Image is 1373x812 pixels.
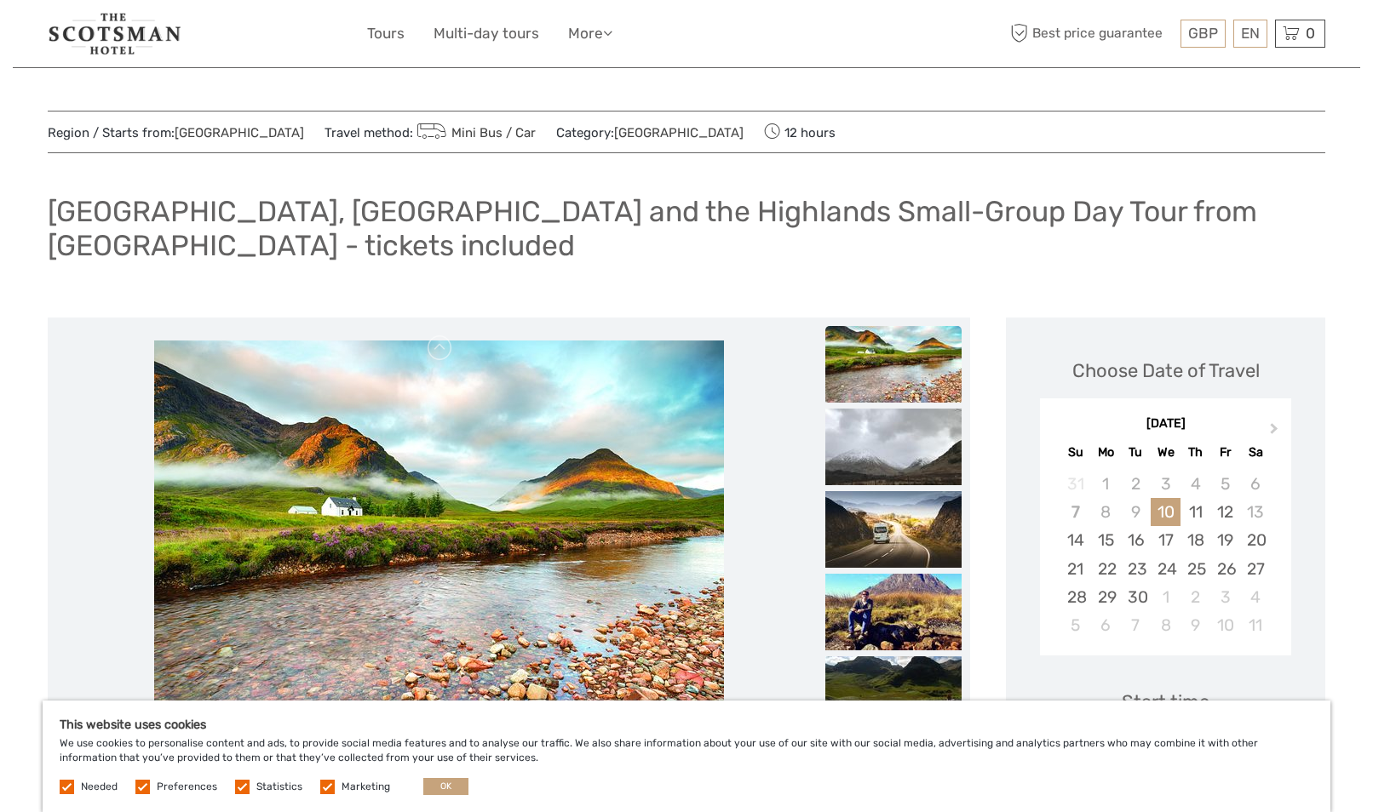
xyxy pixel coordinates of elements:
div: Choose Tuesday, September 23rd, 2025 [1121,555,1151,583]
div: Choose Saturday, September 20th, 2025 [1240,526,1270,554]
button: Next Month [1262,420,1290,447]
div: Choose Friday, October 3rd, 2025 [1210,583,1240,611]
button: Open LiveChat chat widget [196,26,216,47]
div: Choose Sunday, September 28th, 2025 [1060,583,1090,611]
div: Start time [1122,689,1209,715]
div: Choose Friday, October 10th, 2025 [1210,611,1240,639]
div: Choose Thursday, September 25th, 2025 [1181,555,1210,583]
div: Not available Thursday, September 4th, 2025 [1181,470,1210,498]
a: More [568,21,612,46]
label: Needed [81,780,118,794]
div: Choose Thursday, September 18th, 2025 [1181,526,1210,554]
div: Choose Wednesday, September 24th, 2025 [1151,555,1181,583]
div: Fr [1210,441,1240,464]
div: EN [1233,20,1267,48]
button: OK [423,778,468,795]
div: Choose Thursday, October 2nd, 2025 [1181,583,1210,611]
div: Sa [1240,441,1270,464]
span: Region / Starts from: [48,124,304,142]
div: Mo [1091,441,1121,464]
div: Choose Monday, October 6th, 2025 [1091,611,1121,639]
div: Not available Friday, September 5th, 2025 [1210,470,1240,498]
div: Choose Saturday, September 27th, 2025 [1240,555,1270,583]
div: Not available Saturday, September 13th, 2025 [1240,498,1270,526]
div: We use cookies to personalise content and ads, to provide social media features and to analyse ou... [43,700,1330,812]
span: Category: [556,124,744,142]
div: Choose Wednesday, October 8th, 2025 [1151,611,1181,639]
div: Choose Tuesday, September 30th, 2025 [1121,583,1151,611]
div: Choose Monday, September 22nd, 2025 [1091,555,1121,583]
div: Choose Friday, September 12th, 2025 [1210,498,1240,526]
img: 1d88754f50f2419ba5fb04619389c941_slider_thumbnail.jpeg [825,491,962,568]
a: [GEOGRAPHIC_DATA] [175,125,304,140]
div: Tu [1121,441,1151,464]
div: Choose Monday, September 15th, 2025 [1091,526,1121,554]
a: Mini Bus / Car [413,125,536,140]
h1: [GEOGRAPHIC_DATA], [GEOGRAPHIC_DATA] and the Highlands Small-Group Day Tour from [GEOGRAPHIC_DATA... [48,194,1325,263]
div: Not available Monday, September 1st, 2025 [1091,470,1121,498]
div: We [1151,441,1181,464]
label: Marketing [342,780,390,794]
div: Not available Tuesday, September 2nd, 2025 [1121,470,1151,498]
div: Choose Sunday, September 14th, 2025 [1060,526,1090,554]
div: Choose Saturday, October 4th, 2025 [1240,583,1270,611]
div: Choose Wednesday, September 10th, 2025 [1151,498,1181,526]
div: Choose Tuesday, October 7th, 2025 [1121,611,1151,639]
h5: This website uses cookies [60,718,1313,732]
div: [DATE] [1040,415,1291,433]
div: Su [1060,441,1090,464]
span: 12 hours [764,120,836,144]
div: Choose Sunday, September 21st, 2025 [1060,555,1090,583]
span: GBP [1188,25,1218,42]
div: Choose Wednesday, September 17th, 2025 [1151,526,1181,554]
div: Choose Saturday, October 11th, 2025 [1240,611,1270,639]
div: Not available Saturday, September 6th, 2025 [1240,470,1270,498]
div: Choose Friday, September 26th, 2025 [1210,555,1240,583]
img: 519bb816fae04c9ca3e78fdc376abc34_slider_thumbnail.jpg [825,326,962,403]
label: Preferences [157,780,217,794]
div: Choose Thursday, October 9th, 2025 [1181,611,1210,639]
img: 2ad7da491b114816b74aaedaacd3d77e_slider_thumbnail.jpg [825,409,962,485]
div: Not available Sunday, September 7th, 2025 [1060,498,1090,526]
img: 519bb816fae04c9ca3e78fdc376abc34_main_slider.jpg [154,340,724,720]
a: Multi-day tours [434,21,539,46]
img: 3717d3814a2f4cc2832fd20e388e07cf_slider_thumbnail.jpg [825,574,962,650]
span: Travel method: [325,120,536,144]
div: Choose Tuesday, September 16th, 2025 [1121,526,1151,554]
div: Not available Tuesday, September 9th, 2025 [1121,498,1151,526]
div: Th [1181,441,1210,464]
span: 0 [1303,25,1318,42]
div: Choose Thursday, September 11th, 2025 [1181,498,1210,526]
p: We're away right now. Please check back later! [24,30,192,43]
img: 681-f48ba2bd-dfbf-4b64-890c-b5e5c75d9d66_logo_small.jpg [48,13,182,54]
div: Choose Date of Travel [1072,357,1260,384]
span: Best price guarantee [1006,20,1176,48]
div: month 2025-09 [1045,470,1285,639]
label: Statistics [256,780,302,794]
div: Choose Wednesday, October 1st, 2025 [1151,583,1181,611]
a: [GEOGRAPHIC_DATA] [614,125,744,140]
div: Choose Sunday, October 5th, 2025 [1060,611,1090,639]
div: Not available Monday, September 8th, 2025 [1091,498,1121,526]
img: 12384dc342ab4d49ab9bc018e6577b95_slider_thumbnail.jpg [825,656,962,733]
div: Choose Friday, September 19th, 2025 [1210,526,1240,554]
div: Not available Wednesday, September 3rd, 2025 [1151,470,1181,498]
div: Choose Monday, September 29th, 2025 [1091,583,1121,611]
div: Not available Sunday, August 31st, 2025 [1060,470,1090,498]
a: Tours [367,21,405,46]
